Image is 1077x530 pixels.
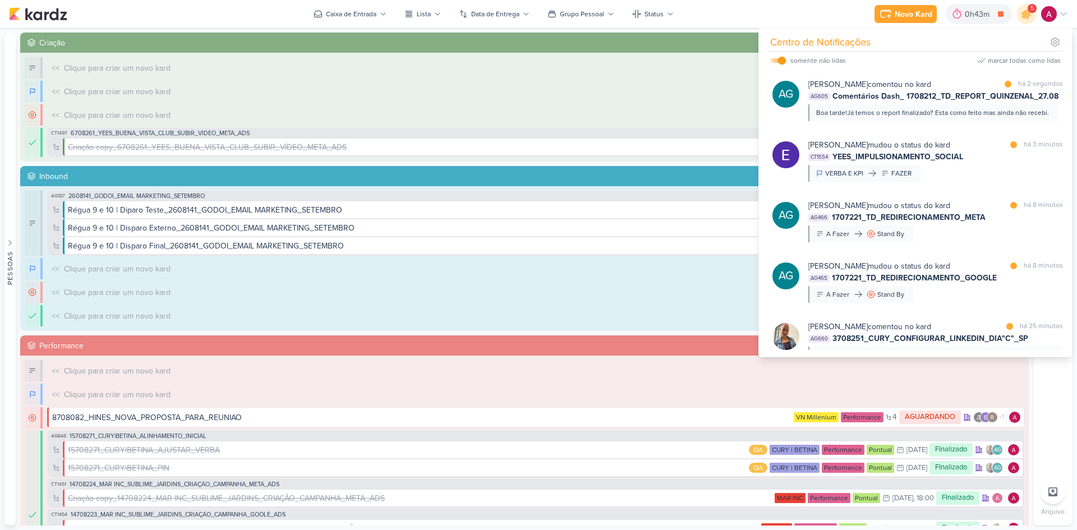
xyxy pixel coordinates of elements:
[25,57,43,79] div: FAZER
[68,444,747,456] div: 15708271_CURY|BETINA_AJUSTAR_VERBA
[1008,444,1019,455] img: Alessandra Gomes
[980,412,991,423] img: Eduardo Quaresma
[770,463,820,473] div: CURY | BETINA
[1008,444,1019,455] div: Responsável: Alessandra Gomes
[39,170,1003,182] div: Inbound
[68,240,344,252] div: Régua 9 e 10 | Disparo Final_2608141_GODOI_EMAIL MARKETING_SETEMBRO
[808,140,868,150] b: [PERSON_NAME]
[25,104,43,126] div: AGUARDANDO
[832,272,997,284] span: 1707221_TD_REDIRECIONAMENTO_GOOGLE
[877,289,904,299] div: Stand By
[779,268,793,284] p: AG
[965,8,993,20] div: 0h43m
[906,446,927,454] div: [DATE]
[749,445,767,455] div: QA
[994,466,1001,471] p: AG
[71,130,250,136] span: 6708261_YEES_BUENA_VISTA_CLUB_SUBIR_VÍDEO_META_ADS
[1008,492,1019,504] div: Responsável: Alessandra Gomes
[25,81,43,102] div: FAZENDO
[853,493,880,503] div: Pontual
[808,493,850,503] div: Performance
[775,493,806,503] div: MAR INC
[826,289,849,299] div: A Fazer
[749,463,767,473] div: QA
[779,208,793,223] p: AG
[39,340,1003,352] div: Performance
[68,462,169,474] div: 15708271_CURY|BETINA_PIN
[1009,412,1020,423] img: Alessandra Gomes
[68,240,853,252] div: Régua 9 e 10 | Disparo Final_2608141_GODOI_EMAIL MARKETING_SETEMBRO
[770,35,871,50] div: Centro de Notificações
[875,5,937,23] button: Novo Kard
[1018,79,1063,90] div: há 2 segundos
[929,461,973,474] div: FInalizado
[832,151,963,163] span: YEES_IMPULSIONAMENTO_SOCIAL
[808,200,950,211] div: mudou o status do kard
[4,33,16,526] button: Pessoas
[68,222,854,234] div: Régua 9 e 10 | Disparo Externo_2608141_GODOI_EMAIL MARKETING_SETEMBRO
[808,322,868,331] b: [PERSON_NAME]
[892,413,897,421] span: 4
[52,412,791,423] div: 8708082_HINES_NOVA_PROPOSTA_PARA_REUNIAO
[770,445,820,455] div: CURY | BETINA
[1041,6,1057,22] img: Alessandra Gomes
[1030,4,1034,13] span: 5
[25,128,43,157] div: FInalizado
[899,411,961,424] div: AGUARDANDO
[992,444,1003,455] div: Aline Gimenez Graciano
[992,492,1003,504] img: Alessandra Gomes
[992,492,1006,504] div: Colaboradores: Alessandra Gomes
[816,108,1049,118] div: Boa tarde!Já temos o report finalizado? Esta como feito mas ainda não recebi.
[988,56,1061,66] div: marcar todas como lidas
[906,464,927,472] div: [DATE]
[50,130,68,136] span: CT1497
[68,222,355,234] div: Régua 9 e 10 | Disparo Externo_2608141_GODOI_EMAIL MARKETING_SETEMBRO
[808,274,830,282] span: AG465
[913,495,934,502] div: , 18:00
[50,481,67,487] span: CT1451
[68,492,772,504] div: Criação copy_14708224_MAR INC_SUBLIME_JARDINS_CRIAÇÃO_CAMPANHA_META_ADS
[39,37,1003,49] div: Criação
[50,433,67,439] span: AG648
[929,443,973,457] div: FInalizado
[772,323,799,350] img: Iara Santos
[790,56,846,66] div: somente não lidas
[808,93,830,100] span: AG605
[1009,412,1020,423] div: Responsável: Alessandra Gomes
[973,412,1007,423] div: Colaboradores: Nelito Junior, Eduardo Quaresma, Rafael Dornelles, Alessandra Gomes
[70,481,279,487] span: 14708224_MAR INC_SUBLIME_JARDINS_CRIAÇÃO_CAMPANHA_META_ADS
[992,462,1003,473] div: Aline Gimenez Graciano
[68,141,347,153] div: Criação copy_6708261_YEES_BUENA_VISTA_CLUB_SUBIR_VÍDEO_META_ADS
[68,462,747,474] div: 15708271_CURY|BETINA_PIN
[52,412,242,423] div: 8708082_HINES_NOVA_PROPOSTA_PARA_REUNIAO
[25,384,43,405] div: FAZENDO
[832,90,1058,102] span: Comentários Dash_ 1708212_TD_REPORT_QUINZENAL_27.08
[68,444,220,456] div: 15708271_CURY|BETINA_AJUSTAR_VERBA
[832,333,1028,344] span: 3708251_CURY_CONFIGURAR_LINKEDIN_DIA"C"_SP
[867,463,894,473] div: Pontual
[1024,260,1063,272] div: há 8 minutos
[25,258,43,279] div: FAZENDO
[985,444,996,455] img: Iara Santos
[68,141,776,153] div: Criação copy_6708261_YEES_BUENA_VISTA_CLUB_SUBIR_VÍDEO_META_ADS
[877,229,904,239] div: Stand By
[822,463,864,473] div: Performance
[1041,506,1065,517] p: Arquivo
[779,86,793,102] p: AG
[867,445,894,455] div: Pontual
[841,412,883,422] div: Performance
[50,193,66,199] span: AG187
[808,139,950,151] div: mudou o status do kard
[808,80,868,89] b: [PERSON_NAME]
[891,168,912,178] div: FAZER
[68,193,205,199] span: 2608141_GODOI_EMAIL MARKETING_SETEMBRO
[25,360,43,381] div: FAZER
[25,191,43,256] div: FAZER
[772,202,799,229] div: Aline Gimenez Graciano
[794,412,839,422] div: VN Millenium
[50,511,68,518] span: CT1454
[987,412,998,423] img: Rafael Dornelles
[892,495,913,502] div: [DATE]
[68,204,342,216] div: Régua 9 e 10 | Diparo Teste_2608141_GODOI_EMAIL MARKETING_SETEMBRO
[973,412,984,423] img: Nelito Junior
